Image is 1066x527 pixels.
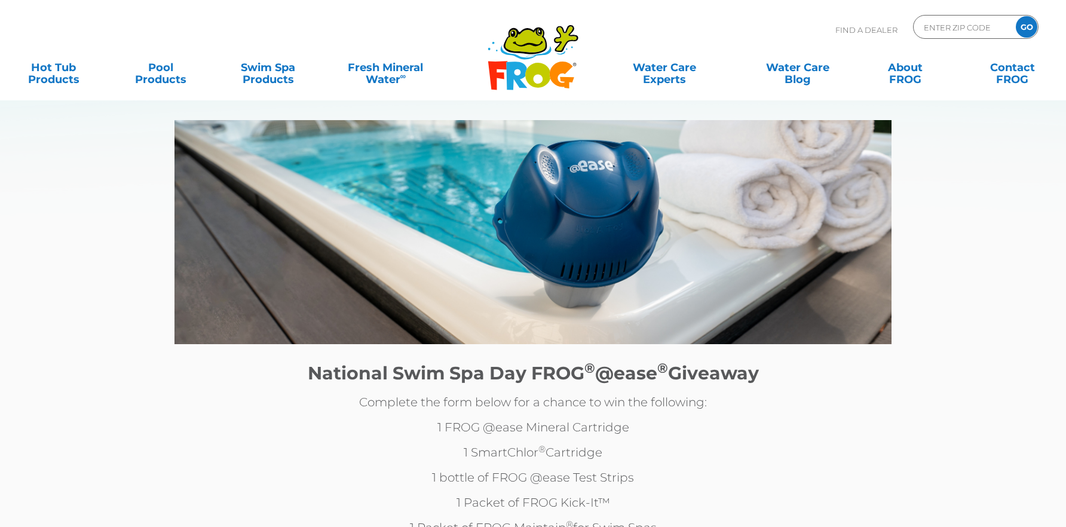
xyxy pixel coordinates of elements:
p: 1 Packet of FROG Kick-It™ [174,493,892,512]
p: 1 bottle of FROG @ease Test Strips [174,468,892,487]
a: ContactFROG [970,56,1054,79]
strong: National Swim Spa Day FROG @ease Giveaway [308,362,759,384]
p: 1 SmartChlor Cartridge [174,443,892,462]
a: PoolProducts [119,56,203,79]
img: FROG @rase for Swim Spas Giveaway [174,120,892,344]
a: Water CareBlog [756,56,840,79]
a: Hot TubProducts [12,56,96,79]
a: AboutFROG [863,56,947,79]
p: Find A Dealer [835,15,897,45]
p: 1 FROG @ease Mineral Cartridge [174,418,892,437]
sup: ∞ [400,71,406,81]
input: Zip Code Form [923,19,1003,36]
sup: ® [538,443,546,455]
a: Swim SpaProducts [226,56,310,79]
a: Water CareExperts [597,56,733,79]
sup: ® [657,360,668,376]
a: Fresh MineralWater∞ [333,56,437,79]
p: Complete the form below for a chance to win the following: [174,393,892,412]
input: GO [1016,16,1037,38]
sup: ® [584,360,595,376]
